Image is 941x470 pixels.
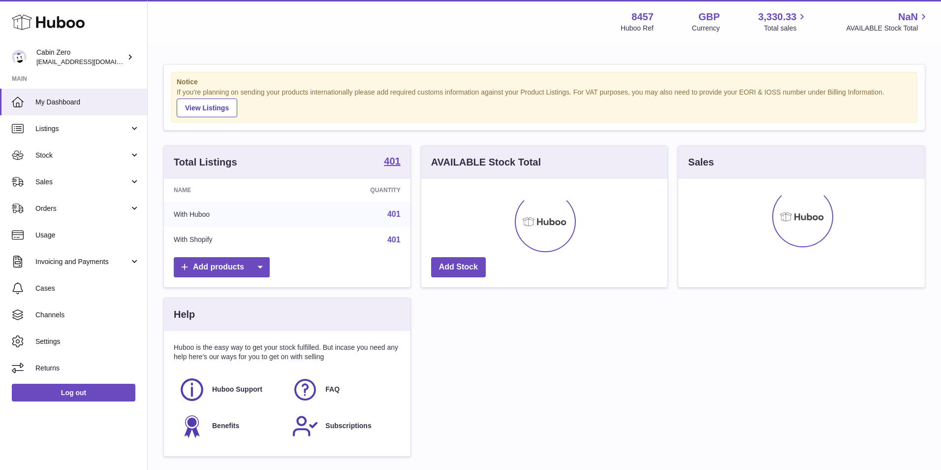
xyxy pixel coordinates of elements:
div: Currency [692,24,720,33]
span: [EMAIL_ADDRESS][DOMAIN_NAME] [36,58,145,66]
a: 3,330.33 Total sales [758,10,808,33]
a: 401 [387,210,401,218]
a: Benefits [179,413,282,439]
img: internalAdmin-8457@internal.huboo.com [12,50,27,65]
span: Returns [35,364,140,373]
span: Sales [35,177,129,187]
strong: 8457 [631,10,654,24]
span: Channels [35,310,140,320]
span: Stock [35,151,129,160]
th: Quantity [297,179,410,201]
h3: AVAILABLE Stock Total [431,156,541,169]
a: View Listings [177,99,237,117]
span: Invoicing and Payments [35,257,129,267]
a: 401 [384,156,400,168]
th: Name [164,179,297,201]
a: FAQ [292,376,395,403]
span: Orders [35,204,129,213]
span: Benefits [212,421,239,431]
h3: Sales [688,156,714,169]
span: FAQ [325,385,340,394]
strong: GBP [698,10,720,24]
a: Add products [174,257,270,277]
p: Huboo is the easy way to get your stock fulfilled. But incase you need any help here's our ways f... [174,343,401,362]
span: AVAILABLE Stock Total [846,24,929,33]
div: Huboo Ref [621,24,654,33]
div: Cabin Zero [36,48,125,67]
a: Huboo Support [179,376,282,403]
span: Huboo Support [212,385,262,394]
span: Listings [35,124,129,134]
span: Settings [35,337,140,346]
a: Log out [12,384,135,402]
span: My Dashboard [35,98,140,107]
div: If you're planning on sending your products internationally please add required customs informati... [177,88,912,117]
a: Subscriptions [292,413,395,439]
h3: Total Listings [174,156,237,169]
span: NaN [898,10,918,24]
span: Total sales [764,24,808,33]
h3: Help [174,308,195,321]
strong: 401 [384,156,400,166]
span: 3,330.33 [758,10,797,24]
a: 401 [387,235,401,244]
a: NaN AVAILABLE Stock Total [846,10,929,33]
a: Add Stock [431,257,486,277]
td: With Shopify [164,227,297,253]
td: With Huboo [164,201,297,227]
strong: Notice [177,77,912,87]
span: Subscriptions [325,421,371,431]
span: Usage [35,231,140,240]
span: Cases [35,284,140,293]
